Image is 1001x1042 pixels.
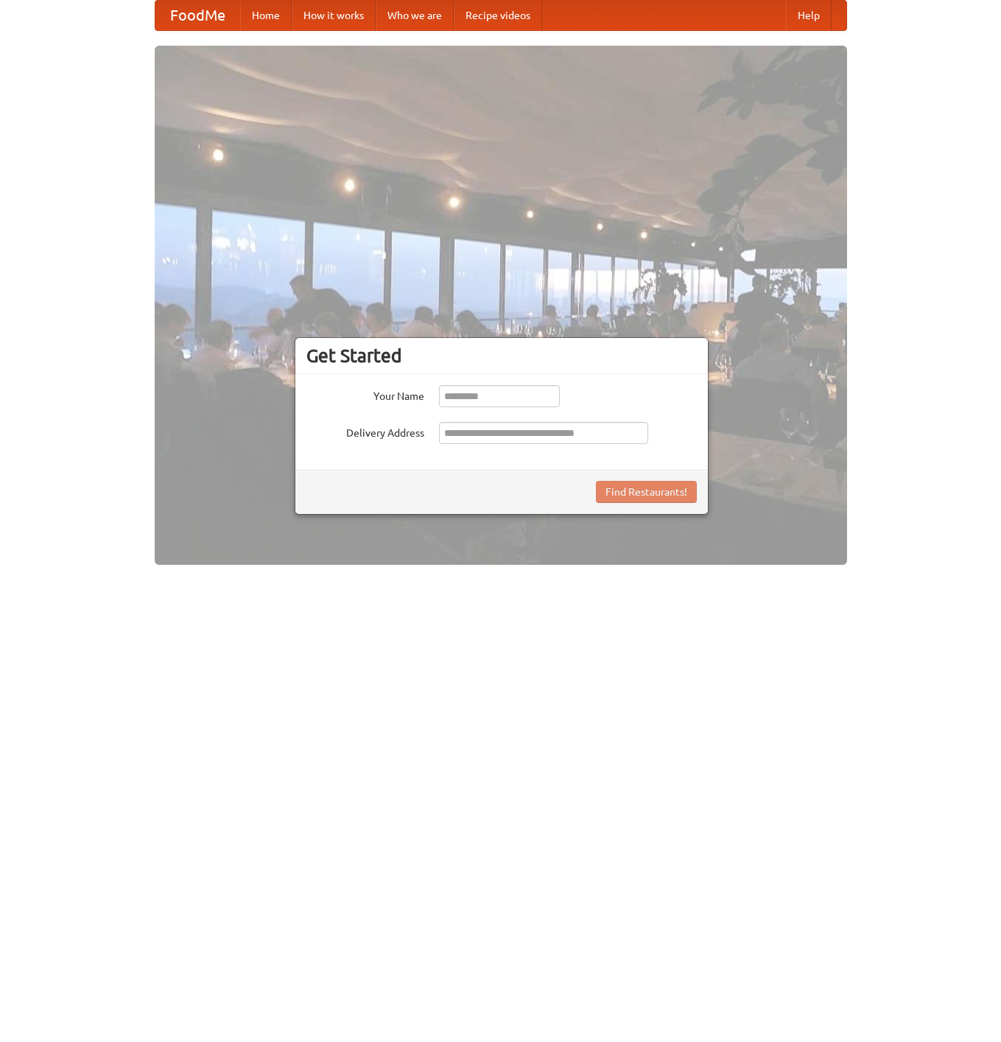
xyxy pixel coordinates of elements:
[306,385,424,404] label: Your Name
[306,422,424,440] label: Delivery Address
[240,1,292,30] a: Home
[454,1,542,30] a: Recipe videos
[292,1,376,30] a: How it works
[376,1,454,30] a: Who we are
[786,1,832,30] a: Help
[596,481,697,503] button: Find Restaurants!
[155,1,240,30] a: FoodMe
[306,345,697,367] h3: Get Started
